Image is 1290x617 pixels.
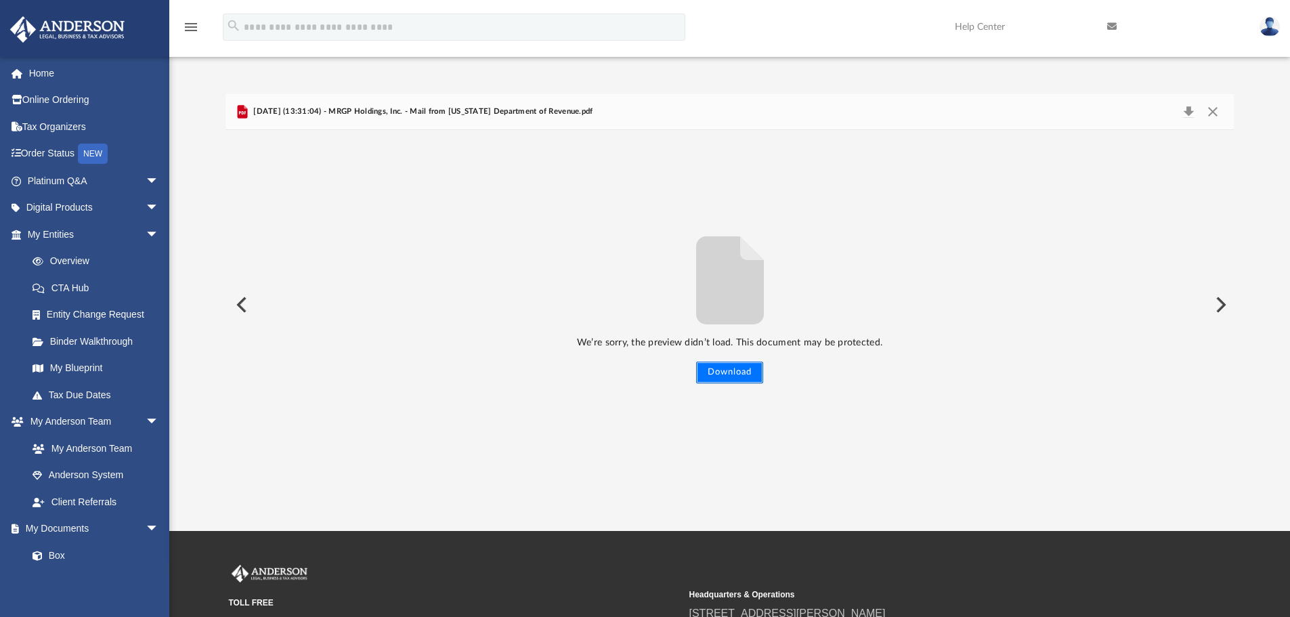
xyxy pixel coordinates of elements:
[146,167,173,195] span: arrow_drop_down
[19,248,179,275] a: Overview
[183,26,199,35] a: menu
[229,565,310,582] img: Anderson Advisors Platinum Portal
[696,362,763,383] button: Download
[229,597,680,609] small: TOLL FREE
[19,462,173,489] a: Anderson System
[225,130,1234,480] div: File preview
[183,19,199,35] i: menu
[1201,102,1225,121] button: Close
[1260,17,1280,37] img: User Pic
[9,167,179,194] a: Platinum Q&Aarrow_drop_down
[19,381,179,408] a: Tax Due Dates
[19,542,166,569] a: Box
[146,194,173,222] span: arrow_drop_down
[19,274,179,301] a: CTA Hub
[19,488,173,515] a: Client Referrals
[9,515,173,542] a: My Documentsarrow_drop_down
[19,435,166,462] a: My Anderson Team
[19,355,173,382] a: My Blueprint
[1176,102,1201,121] button: Download
[225,335,1234,352] p: We’re sorry, the preview didn’t load. This document may be protected.
[9,140,179,168] a: Order StatusNEW
[146,408,173,436] span: arrow_drop_down
[9,87,179,114] a: Online Ordering
[251,106,593,118] span: [DATE] (13:31:04) - MRGP Holdings, Inc. - Mail from [US_STATE] Department of Revenue.pdf
[689,589,1140,601] small: Headquarters & Operations
[225,286,255,324] button: Previous File
[19,301,179,328] a: Entity Change Request
[19,328,179,355] a: Binder Walkthrough
[9,221,179,248] a: My Entitiesarrow_drop_down
[19,569,173,596] a: Meeting Minutes
[225,94,1234,480] div: Preview
[6,16,129,43] img: Anderson Advisors Platinum Portal
[9,60,179,87] a: Home
[78,144,108,164] div: NEW
[9,113,179,140] a: Tax Organizers
[9,408,173,435] a: My Anderson Teamarrow_drop_down
[9,194,179,221] a: Digital Productsarrow_drop_down
[146,515,173,543] span: arrow_drop_down
[1205,286,1234,324] button: Next File
[226,18,241,33] i: search
[146,221,173,249] span: arrow_drop_down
